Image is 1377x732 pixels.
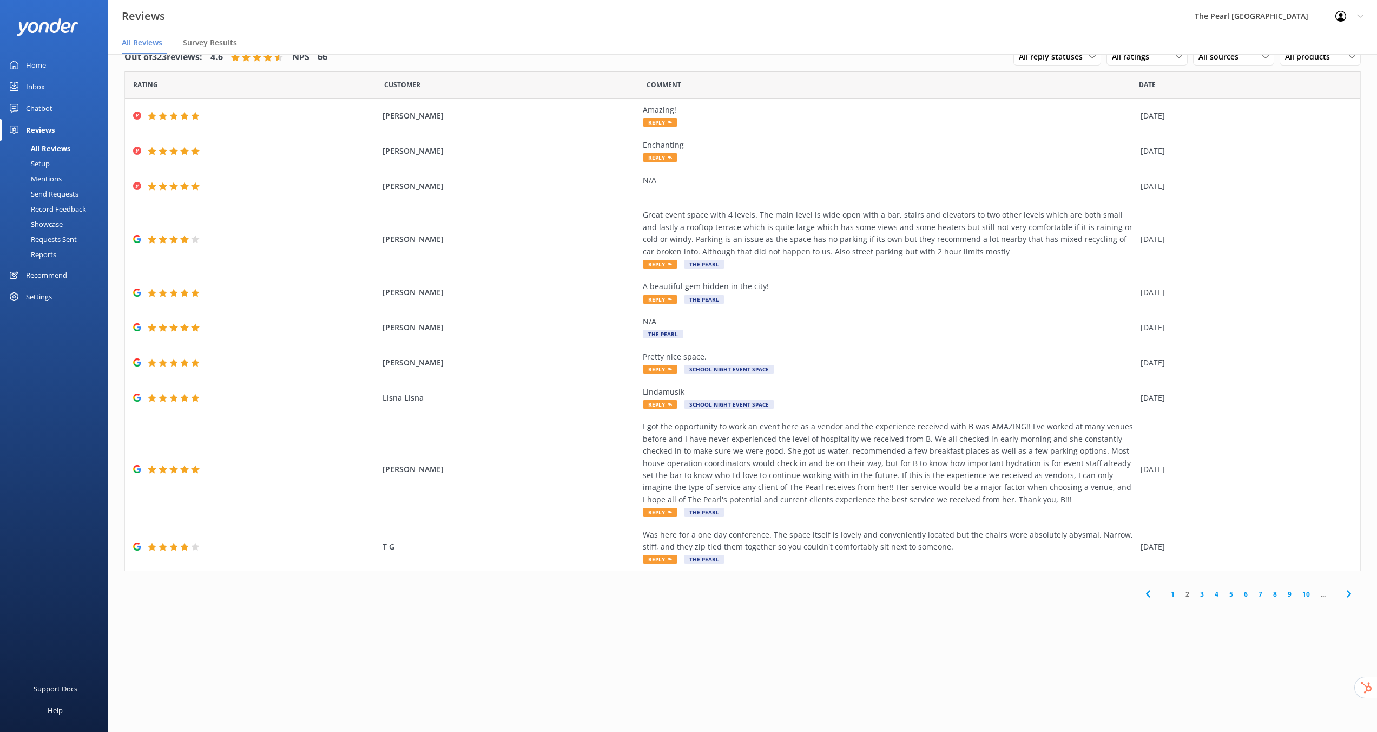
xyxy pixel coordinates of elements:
a: 9 [1282,589,1297,599]
span: The Pearl [684,295,724,304]
span: Reply [643,365,677,374]
a: 3 [1195,589,1209,599]
div: Record Feedback [6,201,86,217]
div: [DATE] [1141,145,1347,157]
a: 1 [1165,589,1180,599]
div: Enchanting [643,139,1135,151]
div: Lindamusik [643,386,1135,398]
a: 7 [1253,589,1268,599]
div: [DATE] [1141,233,1347,245]
span: All sources [1198,51,1245,63]
div: I got the opportunity to work an event here as a vendor and the experience received with B was AM... [643,421,1135,506]
span: Reply [643,153,677,162]
a: Reports [6,247,108,262]
div: Was here for a one day conference. The space itself is lovely and conveniently located but the ch... [643,529,1135,553]
div: A beautiful gem hidden in the city! [643,280,1135,292]
div: Mentions [6,171,62,186]
span: Question [647,80,681,90]
div: Settings [26,286,52,308]
div: Help [48,700,63,721]
span: Reply [643,555,677,564]
span: [PERSON_NAME] [383,322,637,334]
span: [PERSON_NAME] [383,357,637,369]
span: Reply [643,508,677,517]
div: Setup [6,156,50,171]
div: [DATE] [1141,541,1347,553]
div: [DATE] [1141,463,1347,475]
div: All Reviews [6,141,70,156]
span: [PERSON_NAME] [383,233,637,245]
div: [DATE] [1141,286,1347,298]
div: Requests Sent [6,232,77,247]
div: Reports [6,247,56,262]
div: Inbox [26,76,45,97]
span: All products [1285,51,1336,63]
span: School Night Event Space [684,400,774,409]
div: Reviews [26,119,55,141]
div: Support Docs [34,678,77,700]
span: Date [1139,80,1156,90]
div: Pretty nice space. [643,351,1135,363]
a: 6 [1238,589,1253,599]
span: The Pearl [643,330,683,338]
a: Setup [6,156,108,171]
a: Showcase [6,217,108,232]
a: Send Requests [6,186,108,201]
span: Reply [643,295,677,304]
span: Reply [643,260,677,269]
h4: 4.6 [210,50,223,64]
span: School Night Event Space [684,365,774,374]
div: [DATE] [1141,357,1347,369]
span: All ratings [1112,51,1156,63]
span: [PERSON_NAME] [383,286,637,298]
span: Survey Results [183,37,237,48]
div: N/A [643,316,1135,328]
a: 8 [1268,589,1282,599]
span: ... [1315,589,1331,599]
span: [PERSON_NAME] [383,180,637,192]
div: Amazing! [643,104,1135,116]
img: yonder-white-logo.png [16,18,78,36]
a: Record Feedback [6,201,108,217]
a: All Reviews [6,141,108,156]
span: Date [384,80,420,90]
h4: NPS [292,50,309,64]
a: 10 [1297,589,1315,599]
span: The Pearl [684,508,724,517]
span: Reply [643,400,677,409]
div: N/A [643,174,1135,186]
a: 5 [1224,589,1238,599]
a: 2 [1180,589,1195,599]
div: [DATE] [1141,180,1347,192]
div: Home [26,54,46,76]
span: The Pearl [684,260,724,269]
span: [PERSON_NAME] [383,463,637,475]
div: Showcase [6,217,63,232]
a: Requests Sent [6,232,108,247]
span: All reply statuses [1019,51,1089,63]
div: [DATE] [1141,110,1347,122]
div: Chatbot [26,97,52,119]
h3: Reviews [122,8,165,25]
div: [DATE] [1141,392,1347,404]
span: Reply [643,118,677,127]
span: Lisna Lisna [383,392,637,404]
div: Send Requests [6,186,78,201]
h4: Out of 323 reviews: [124,50,202,64]
span: [PERSON_NAME] [383,110,637,122]
div: Recommend [26,264,67,286]
span: [PERSON_NAME] [383,145,637,157]
div: [DATE] [1141,322,1347,334]
span: All Reviews [122,37,162,48]
a: Mentions [6,171,108,186]
span: Date [133,80,158,90]
span: The Pearl [684,555,724,564]
span: T G [383,541,637,553]
a: 4 [1209,589,1224,599]
div: Great event space with 4 levels. The main level is wide open with a bar, stairs and elevators to ... [643,209,1135,258]
h4: 66 [318,50,327,64]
